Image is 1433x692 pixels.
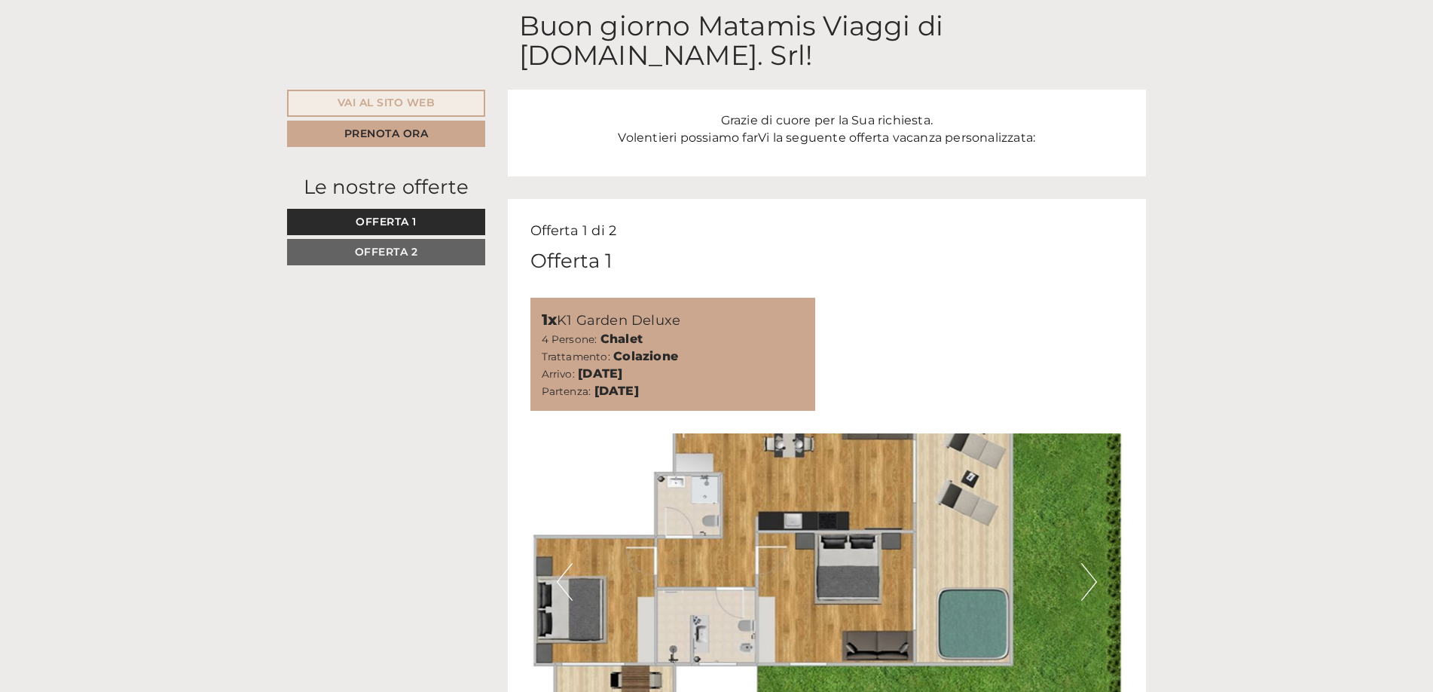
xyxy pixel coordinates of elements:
b: [DATE] [578,366,622,381]
b: Colazione [613,349,678,363]
b: Chalet [600,332,643,346]
p: Grazie di cuore per la Sua richiesta. Volentieri possiamo farVi la seguente offerta vacanza perso... [530,112,1124,147]
span: Offerta 2 [355,245,418,259]
small: Partenza: [542,385,591,397]
small: Arrivo: [542,368,575,380]
div: K1 Garden Deluxe [542,309,805,331]
button: Next [1081,563,1097,601]
b: [DATE] [594,384,639,398]
small: Trattamento: [542,351,610,363]
div: Offerta 1 [530,247,613,275]
h1: Buon giorno Matamis Viaggi di [DOMAIN_NAME]. Srl! [519,11,1135,71]
button: Previous [557,563,573,601]
a: Prenota ora [287,121,485,147]
span: Offerta 1 [356,215,417,228]
span: Offerta 1 di 2 [530,222,617,239]
a: Vai al sito web [287,90,485,117]
b: 1x [542,311,557,329]
small: 4 Persone: [542,333,597,345]
div: Le nostre offerte [287,173,485,201]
